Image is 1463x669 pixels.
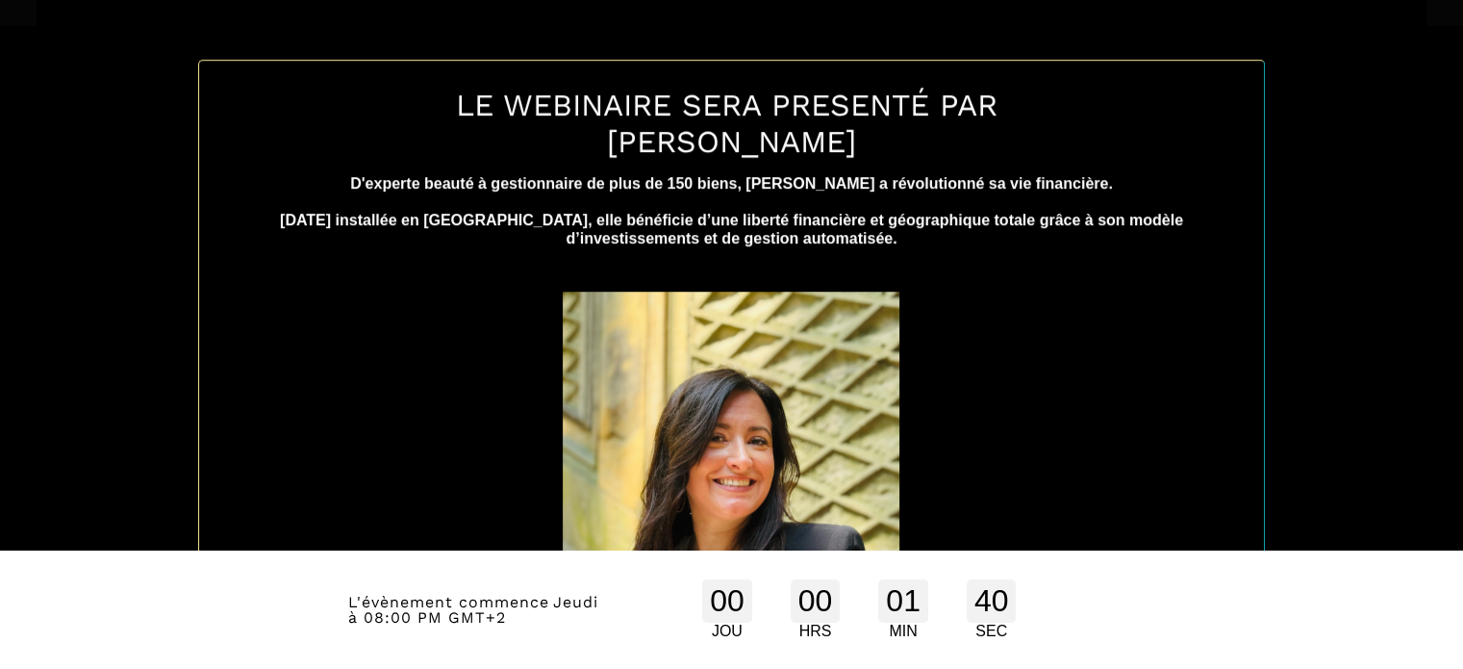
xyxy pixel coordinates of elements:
[348,593,598,627] span: Jeudi à 08:00 PM GMT+2
[967,579,1017,623] div: 40
[348,593,549,611] span: L'évènement commence
[280,175,1187,247] b: D'experte beauté à gestionnaire de plus de 150 biens, [PERSON_NAME] a révolutionné sa vie financi...
[702,579,752,623] div: 00
[967,623,1017,640] div: SEC
[791,579,841,623] div: 00
[276,77,1188,169] h1: LE WEBINAIRE SERA PRESENTÉ PAR [PERSON_NAME]
[702,623,752,640] div: JOU
[878,579,928,623] div: 01
[878,623,928,640] div: MIN
[791,623,841,640] div: HRS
